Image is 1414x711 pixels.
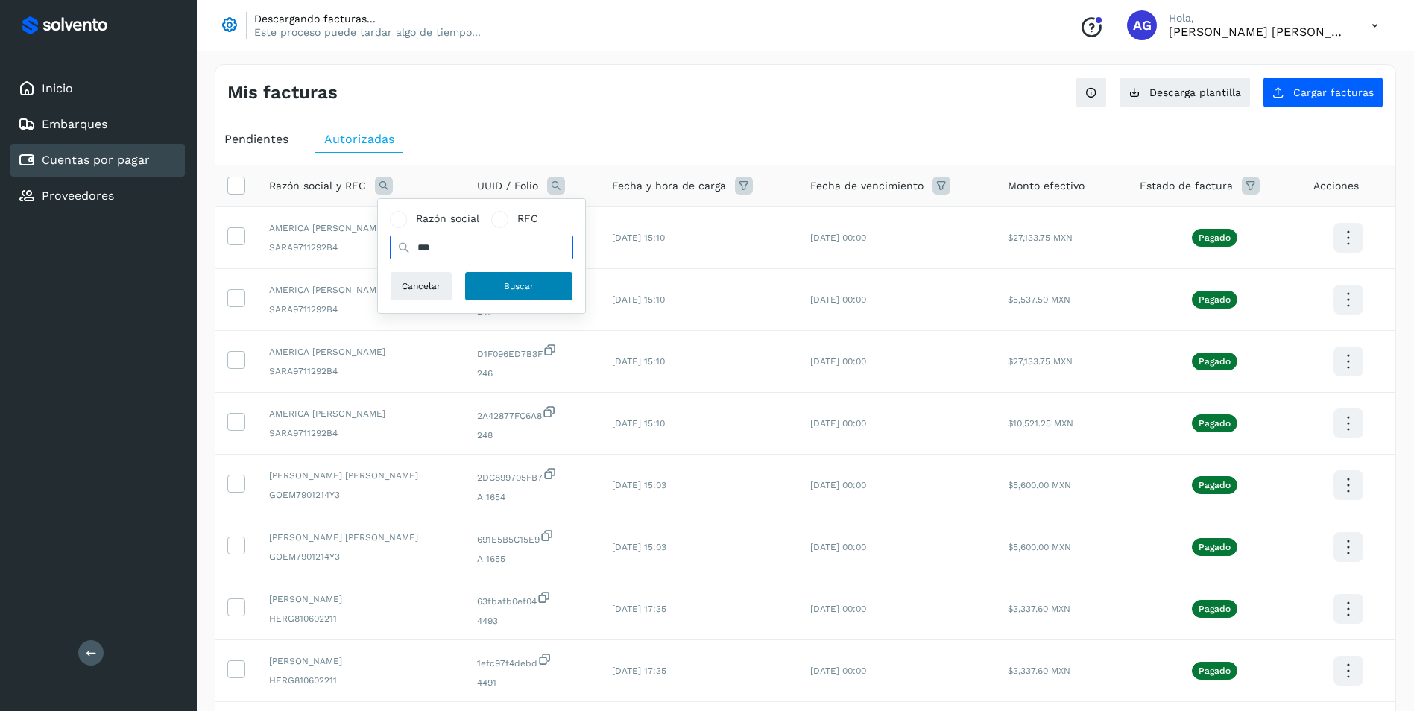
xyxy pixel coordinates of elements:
span: 691E5B5C15E9 [477,528,588,546]
div: Cuentas por pagar [10,144,185,177]
p: Pagado [1199,233,1231,243]
span: [DATE] 15:03 [612,542,666,552]
span: Descarga plantilla [1149,87,1241,98]
p: Descargando facturas... [254,12,481,25]
h4: Mis facturas [227,82,338,104]
button: Cargar facturas [1263,77,1383,108]
span: [DATE] 15:10 [612,233,665,243]
span: [DATE] 00:00 [810,294,866,305]
span: [DATE] 15:10 [612,294,665,305]
span: [DATE] 00:00 [810,604,866,614]
span: SARA9711292B4 [269,364,453,378]
span: D1F096ED7B3F [477,343,588,361]
span: 2DC899705FB7 [477,467,588,484]
span: [DATE] 17:35 [612,666,666,676]
span: A 1655 [477,552,588,566]
span: AMERICA [PERSON_NAME] [269,407,453,420]
p: Pagado [1199,666,1231,676]
span: $27,133.75 MXN [1008,233,1073,243]
span: Acciones [1313,178,1359,194]
span: HERG810602211 [269,674,453,687]
span: SARA9711292B4 [269,426,453,440]
span: Pendientes [224,132,288,146]
p: Pagado [1199,418,1231,429]
p: Pagado [1199,356,1231,367]
span: [DATE] 17:35 [612,604,666,614]
span: $5,537.50 MXN [1008,294,1070,305]
span: [DATE] 15:10 [612,418,665,429]
span: Monto efectivo [1008,178,1085,194]
a: Embarques [42,117,107,131]
span: 4493 [477,614,588,628]
span: A 1654 [477,490,588,504]
span: AMERICA [PERSON_NAME] [269,345,453,358]
span: Autorizadas [324,132,394,146]
span: [DATE] 15:10 [612,356,665,367]
span: AMERICA [PERSON_NAME] [269,283,453,297]
button: Descarga plantilla [1119,77,1251,108]
a: Inicio [42,81,73,95]
span: UUID / Folio [477,178,538,194]
span: [DATE] 15:03 [612,480,666,490]
span: Estado de factura [1140,178,1233,194]
span: [DATE] 00:00 [810,480,866,490]
span: 246 [477,367,588,380]
span: SARA9711292B4 [269,241,453,254]
div: Embarques [10,108,185,141]
p: Hola, [1169,12,1348,25]
span: 1efc97f4debd [477,652,588,670]
p: Pagado [1199,294,1231,305]
span: 2A42877FC6A8 [477,405,588,423]
span: AMERICA [PERSON_NAME] [269,221,453,235]
span: [DATE] 00:00 [810,666,866,676]
p: Pagado [1199,604,1231,614]
span: Cargar facturas [1293,87,1374,98]
span: [PERSON_NAME] [PERSON_NAME] [269,469,453,482]
p: Pagado [1199,542,1231,552]
span: Razón social y RFC [269,178,366,194]
span: $5,600.00 MXN [1008,480,1071,490]
span: GOEM7901214Y3 [269,488,453,502]
div: Proveedores [10,180,185,212]
span: [PERSON_NAME] [PERSON_NAME] [269,531,453,544]
span: $3,337.60 MXN [1008,666,1070,676]
span: [DATE] 00:00 [810,542,866,552]
span: [DATE] 00:00 [810,356,866,367]
p: Abigail Gonzalez Leon [1169,25,1348,39]
span: 4491 [477,676,588,689]
span: Fecha y hora de carga [612,178,726,194]
span: Fecha de vencimiento [810,178,924,194]
span: $10,521.25 MXN [1008,418,1073,429]
a: Proveedores [42,189,114,203]
span: GOEM7901214Y3 [269,550,453,563]
span: 248 [477,429,588,442]
span: [PERSON_NAME] [269,592,453,606]
div: Inicio [10,72,185,105]
p: Este proceso puede tardar algo de tiempo... [254,25,481,39]
span: $27,133.75 MXN [1008,356,1073,367]
a: Cuentas por pagar [42,153,150,167]
span: [PERSON_NAME] [269,654,453,668]
span: HERG810602211 [269,612,453,625]
span: 63fbafb0ef04 [477,590,588,608]
span: [DATE] 00:00 [810,233,866,243]
span: $5,600.00 MXN [1008,542,1071,552]
p: Pagado [1199,480,1231,490]
span: $3,337.60 MXN [1008,604,1070,614]
span: [DATE] 00:00 [810,418,866,429]
span: SARA9711292B4 [269,303,453,316]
